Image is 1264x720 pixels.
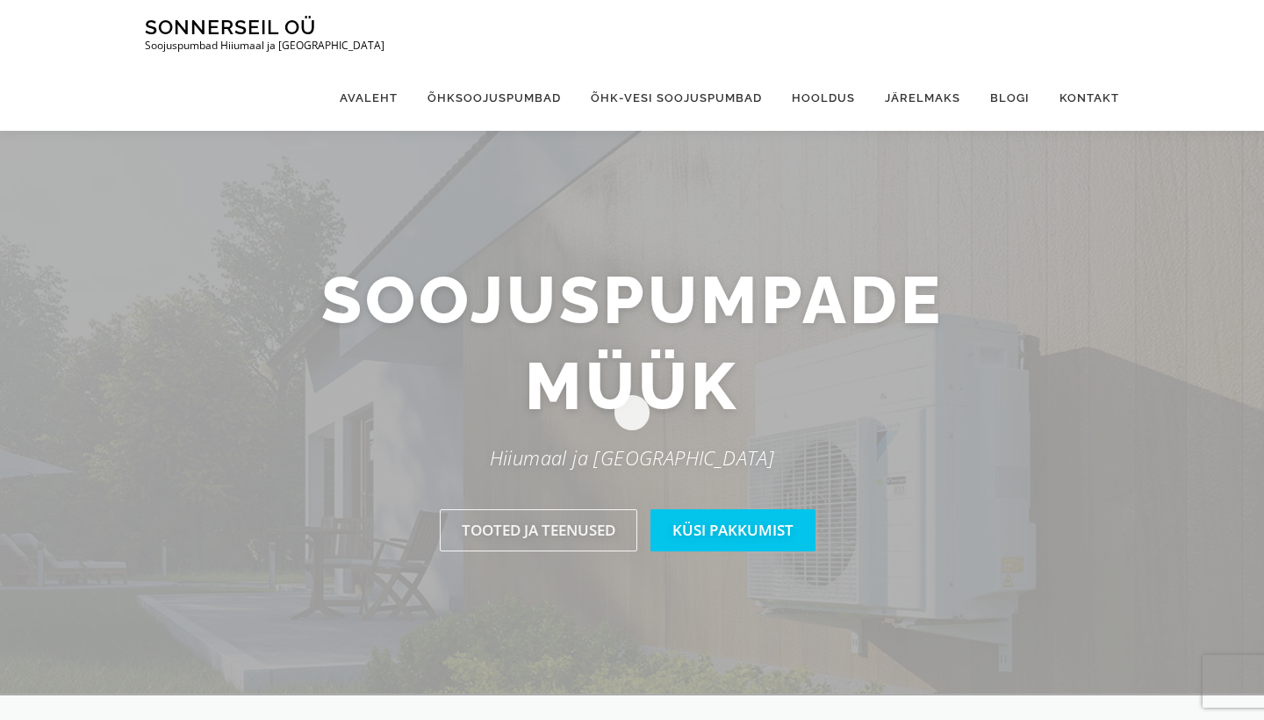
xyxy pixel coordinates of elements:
a: Õhk-vesi soojuspumbad [576,65,777,131]
a: Blogi [975,65,1045,131]
h2: Soojuspumpade [132,257,1132,428]
a: Järelmaks [870,65,975,131]
p: Soojuspumbad Hiiumaal ja [GEOGRAPHIC_DATA] [145,40,384,52]
p: Hiiumaal ja [GEOGRAPHIC_DATA] [132,442,1132,474]
a: Kontakt [1045,65,1119,131]
a: Tooted ja teenused [440,509,637,551]
span: müük [525,343,739,429]
a: Õhksoojuspumbad [413,65,576,131]
a: Hooldus [777,65,870,131]
a: Küsi pakkumist [650,509,815,551]
a: Avaleht [325,65,413,131]
a: Sonnerseil OÜ [145,15,316,39]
